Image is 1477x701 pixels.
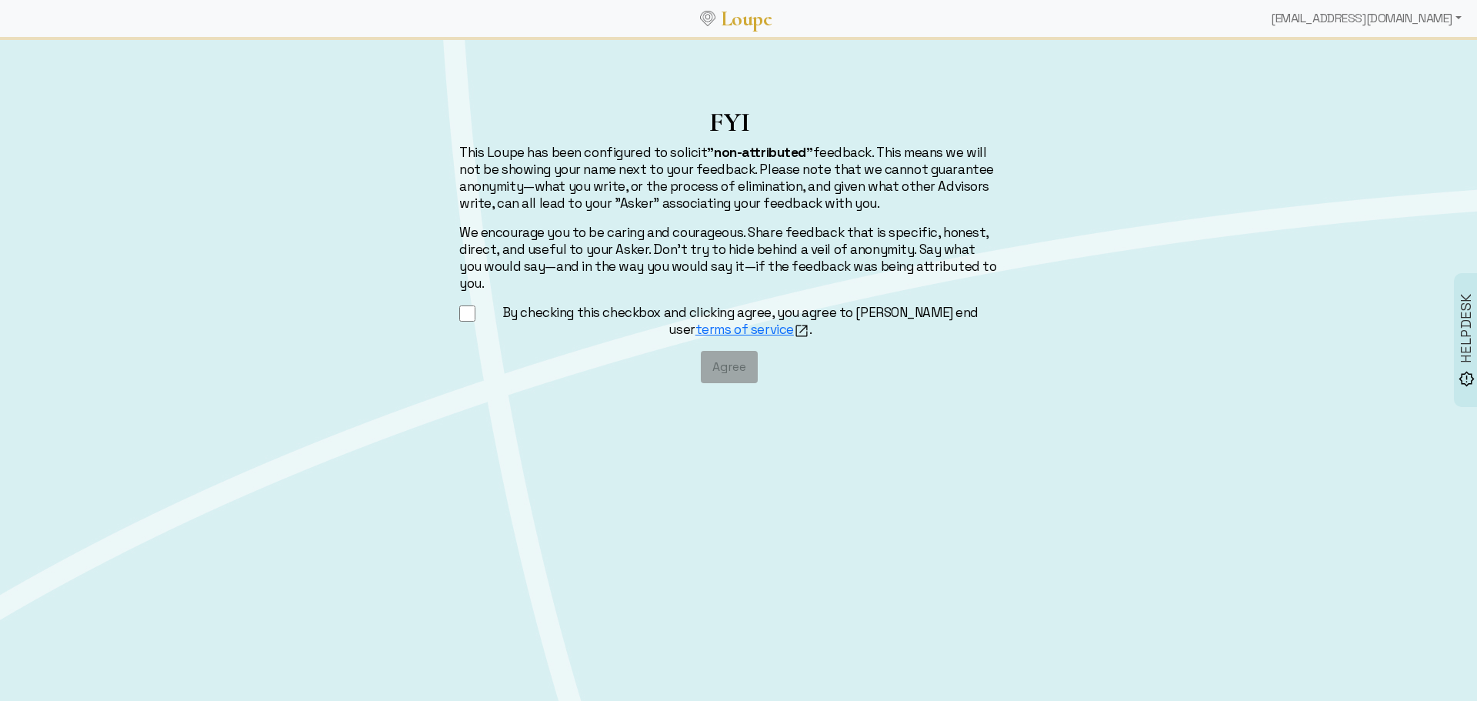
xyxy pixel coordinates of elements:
[707,144,812,161] strong: "non-attributed"
[459,144,999,212] p: This Loupe has been configured to solicit feedback. This means we will not be showing your name n...
[700,11,715,26] img: Loupe Logo
[459,224,999,292] p: We encourage you to be caring and courageous. Share feedback that is specific, honest, direct, an...
[794,323,809,339] img: FFFF
[1459,370,1475,386] img: brightness_alert_FILL0_wght500_GRAD0_ops.svg
[695,321,809,338] a: terms of serviceFFFF
[715,5,777,33] a: Loupe
[1265,3,1468,34] div: [EMAIL_ADDRESS][DOMAIN_NAME]
[459,106,999,138] h1: FYI
[482,304,999,339] label: By checking this checkbox and clicking agree, you agree to [PERSON_NAME] end user .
